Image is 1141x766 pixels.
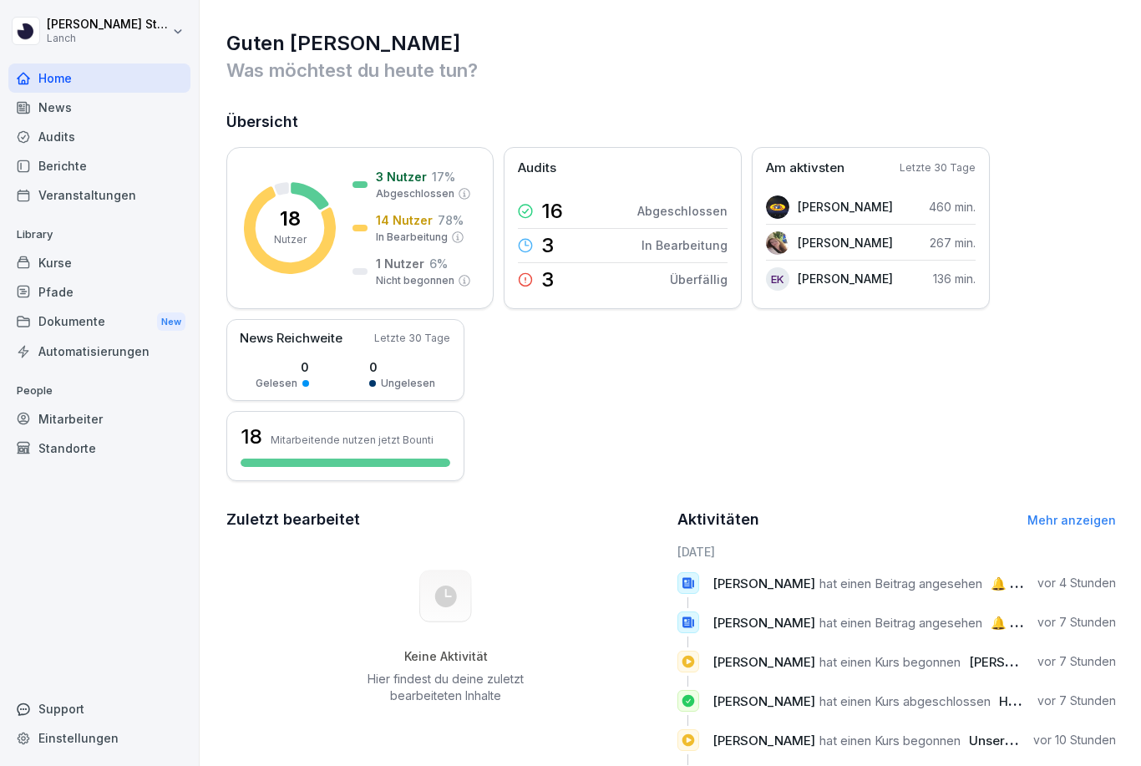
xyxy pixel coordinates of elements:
h2: Übersicht [226,110,1116,134]
div: Support [8,694,190,723]
span: Unser Koco Chicken Menü [969,733,1128,748]
a: Pfade [8,277,190,307]
div: EK [766,267,789,291]
a: Einstellungen [8,723,190,753]
p: Lanch [47,33,169,44]
span: hat einen Kurs abgeschlossen [819,693,991,709]
h3: 18 [241,423,262,451]
a: DokumenteNew [8,307,190,337]
h2: Zuletzt bearbeitet [226,508,666,531]
p: 14 Nutzer [376,211,433,229]
div: Dokumente [8,307,190,337]
p: [PERSON_NAME] [798,270,893,287]
p: 267 min. [930,234,976,251]
a: Kurse [8,248,190,277]
p: 460 min. [929,198,976,216]
p: vor 7 Stunden [1037,653,1116,670]
p: Ungelesen [381,376,435,391]
img: g4w5x5mlkjus3ukx1xap2hc0.png [766,195,789,219]
span: [PERSON_NAME] [712,654,815,670]
div: New [157,312,185,332]
p: [PERSON_NAME] [798,198,893,216]
p: 78 % [438,211,464,229]
span: hat einen Kurs begonnen [819,654,961,670]
p: Audits [518,159,556,178]
p: 16 [541,201,563,221]
p: Gelesen [256,376,297,391]
span: [PERSON_NAME] [712,733,815,748]
span: [PERSON_NAME] [712,693,815,709]
a: Audits [8,122,190,151]
p: News Reichweite [240,329,342,348]
h5: Keine Aktivität [362,649,530,664]
p: Mitarbeitende nutzen jetzt Bounti [271,434,434,446]
p: Was möchtest du heute tun? [226,57,1116,84]
p: 17 % [432,168,455,185]
p: 18 [280,209,301,229]
p: vor 4 Stunden [1037,575,1116,591]
p: Abgeschlossen [637,202,728,220]
a: Standorte [8,434,190,463]
a: Mehr anzeigen [1027,513,1116,527]
span: hat einen Beitrag angesehen [819,615,982,631]
p: 3 [541,270,554,290]
a: News [8,93,190,122]
h1: Guten [PERSON_NAME] [226,30,1116,57]
h6: [DATE] [677,543,1117,561]
p: Überfällig [670,271,728,288]
p: In Bearbeitung [641,236,728,254]
span: [PERSON_NAME] [712,615,815,631]
p: 136 min. [933,270,976,287]
p: 0 [256,358,309,376]
p: Letzte 30 Tage [374,331,450,346]
p: vor 7 Stunden [1037,614,1116,631]
p: 0 [369,358,435,376]
span: [PERSON_NAME] [712,576,815,591]
p: vor 10 Stunden [1033,732,1116,748]
a: Home [8,63,190,93]
a: Mitarbeiter [8,404,190,434]
p: Letzte 30 Tage [900,160,976,175]
p: 3 [541,236,554,256]
p: Library [8,221,190,248]
a: Berichte [8,151,190,180]
p: vor 7 Stunden [1037,692,1116,709]
span: hat einen Beitrag angesehen [819,576,982,591]
span: hat einen Kurs begonnen [819,733,961,748]
p: 6 % [429,255,448,272]
a: Automatisierungen [8,337,190,366]
p: People [8,378,190,404]
p: [PERSON_NAME] Stampehl [47,18,169,32]
p: Nicht begonnen [376,273,454,288]
span: [PERSON_NAME] Arbeiten [969,654,1126,670]
p: Hier findest du deine zuletzt bearbeiteten Inhalte [362,671,530,704]
p: Nutzer [274,232,307,247]
p: [PERSON_NAME] [798,234,893,251]
a: Veranstaltungen [8,180,190,210]
p: 3 Nutzer [376,168,427,185]
p: 1 Nutzer [376,255,424,272]
p: Abgeschlossen [376,186,454,201]
p: Am aktivsten [766,159,844,178]
img: mghjjlj5mmjjlqpppz8e399s.png [766,231,789,255]
p: In Bearbeitung [376,230,448,245]
h2: Aktivitäten [677,508,759,531]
